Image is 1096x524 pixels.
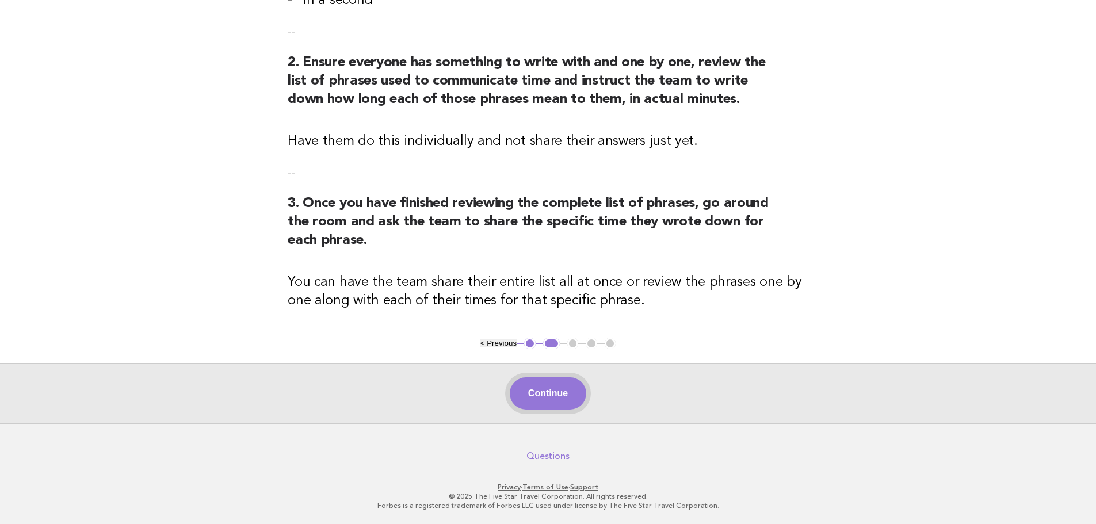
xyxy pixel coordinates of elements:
a: Privacy [498,483,521,491]
a: Terms of Use [522,483,568,491]
p: Forbes is a registered trademark of Forbes LLC used under license by The Five Star Travel Corpora... [196,501,900,510]
button: Continue [510,377,586,410]
p: · · [196,483,900,492]
p: -- [288,24,808,40]
h3: You can have the team share their entire list all at once or review the phrases one by one along ... [288,273,808,310]
button: 2 [543,338,560,349]
a: Questions [526,450,570,462]
h2: 3. Once you have finished reviewing the complete list of phrases, go around the room and ask the ... [288,194,808,259]
a: Support [570,483,598,491]
h3: Have them do this individually and not share their answers just yet. [288,132,808,151]
button: < Previous [480,339,517,347]
p: -- [288,165,808,181]
h2: 2. Ensure everyone has something to write with and one by one, review the list of phrases used to... [288,53,808,118]
p: © 2025 The Five Star Travel Corporation. All rights reserved. [196,492,900,501]
button: 1 [524,338,536,349]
